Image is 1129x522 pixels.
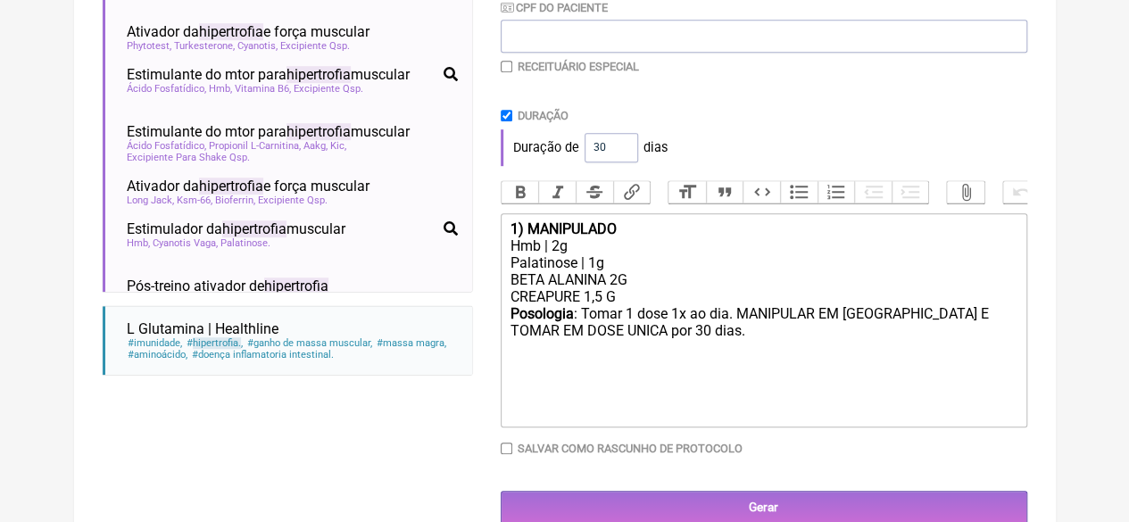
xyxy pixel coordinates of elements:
[199,178,263,195] span: hipertrofia
[613,181,651,204] button: Link
[513,140,579,155] span: Duração de
[127,195,174,206] span: Long Jack
[222,220,286,237] span: hipertrofia
[191,349,335,360] span: doença inflamatoria intestinal
[330,140,346,152] span: Kic
[510,305,573,322] strong: Posologia
[153,237,218,249] span: Cyanotis Vaga
[518,60,639,73] label: Receituário Especial
[127,320,278,337] span: L Glutamina | Healthline
[376,337,447,349] span: massa magra
[215,195,255,206] span: Bioferrin
[177,195,212,206] span: Ksm-66
[127,23,369,40] span: Ativador da e força muscular
[280,40,350,52] span: Excipiente Qsp
[193,337,241,349] span: hipertrofia
[199,23,263,40] span: hipertrofia
[127,140,206,152] span: Ácido Fosfatídico
[127,83,206,95] span: Ácido Fosfatídico
[127,178,369,195] span: Ativador da e força muscular
[235,83,291,95] span: Vitamina B6
[209,83,232,95] span: Hmb
[258,195,328,206] span: Excipiente Qsp
[576,181,613,204] button: Strikethrough
[220,237,270,249] span: Palatinose
[127,337,183,349] span: imunidade
[947,181,984,204] button: Attach Files
[502,181,539,204] button: Bold
[246,337,373,349] span: ganho de massa muscular
[501,1,608,14] label: CPF do Paciente
[706,181,743,204] button: Quote
[127,220,345,237] span: Estimulador da muscular
[286,123,351,140] span: hipertrofia
[294,83,363,95] span: Excipiente Qsp
[209,140,301,152] span: Propionil L-Carnitina
[510,271,1017,305] div: BETA ALANINA 2G CREAPURE 1,5 G
[237,40,278,52] span: Cyanotis
[127,123,410,140] span: Estimulante do mtor para muscular
[668,181,706,204] button: Heading
[743,181,780,204] button: Code
[818,181,855,204] button: Numbers
[510,220,616,237] strong: 1) MANIPULADO
[127,349,188,360] span: aminoácido
[538,181,576,204] button: Italic
[127,152,250,163] span: Excipiente Para Shake Qsp
[510,254,1017,271] div: Palatinose | 1g
[518,442,743,455] label: Salvar como rascunho de Protocolo
[264,278,328,294] span: hipertrofia
[127,66,410,83] span: Estimulante do mtor para muscular
[286,66,351,83] span: hipertrofia
[303,140,328,152] span: Aakg
[127,237,150,249] span: Hmb
[1003,181,1041,204] button: Undo
[510,305,1017,356] div: : Tomar 1 dose 1x ao dia. MANIPULAR EM [GEOGRAPHIC_DATA] E TOMAR EM DOSE UNICA por 30 dias.
[892,181,929,204] button: Increase Level
[127,40,171,52] span: Phytotest
[780,181,818,204] button: Bullets
[127,278,328,294] span: Pós-treino ativador de
[518,109,569,122] label: Duração
[643,140,668,155] span: dias
[174,40,235,52] span: Turkesterone
[854,181,892,204] button: Decrease Level
[510,237,1017,254] div: Hmb | 2g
